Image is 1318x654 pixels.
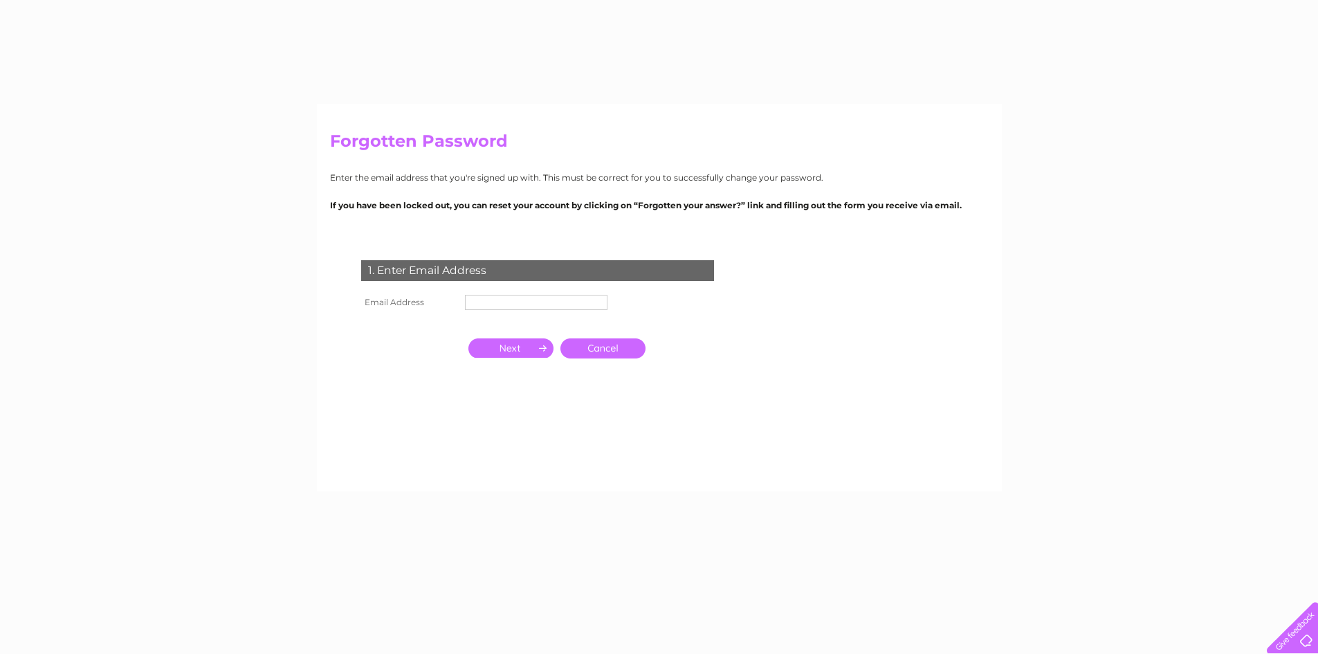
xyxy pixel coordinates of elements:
[560,338,646,358] a: Cancel
[358,291,461,314] th: Email Address
[361,260,714,281] div: 1. Enter Email Address
[330,131,989,158] h2: Forgotten Password
[330,199,989,212] p: If you have been locked out, you can reset your account by clicking on “Forgotten your answer?” l...
[330,171,989,184] p: Enter the email address that you're signed up with. This must be correct for you to successfully ...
